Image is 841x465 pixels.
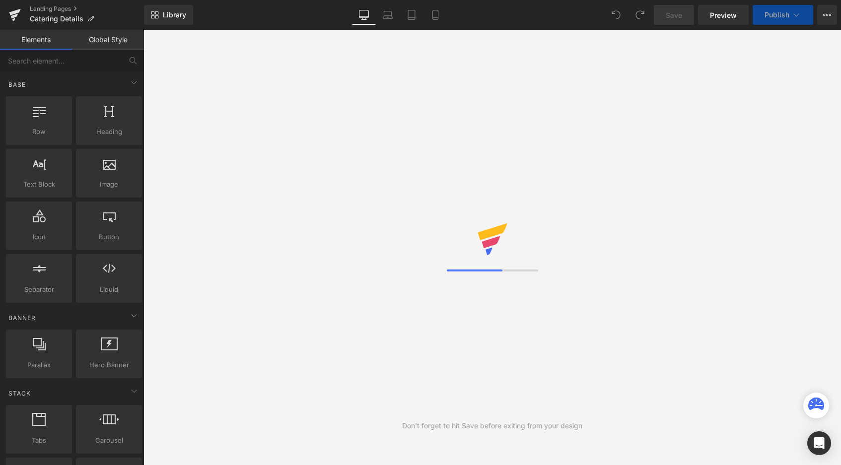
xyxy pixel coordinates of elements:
span: Icon [9,232,69,242]
a: Preview [698,5,749,25]
a: Desktop [352,5,376,25]
span: Separator [9,284,69,295]
span: Publish [765,11,789,19]
span: Save [666,10,682,20]
a: Mobile [423,5,447,25]
span: Library [163,10,186,19]
span: Button [79,232,139,242]
div: Don't forget to hit Save before exiting from your design [402,420,582,431]
button: Publish [753,5,813,25]
button: More [817,5,837,25]
span: Heading [79,127,139,137]
button: Redo [630,5,650,25]
button: Undo [606,5,626,25]
span: Hero Banner [79,360,139,370]
span: Liquid [79,284,139,295]
span: Tabs [9,435,69,446]
span: Catering Details [30,15,83,23]
a: Tablet [400,5,423,25]
a: Laptop [376,5,400,25]
span: Carousel [79,435,139,446]
a: New Library [144,5,193,25]
span: Text Block [9,179,69,190]
span: Stack [7,389,32,398]
span: Preview [710,10,737,20]
span: Base [7,80,27,89]
a: Landing Pages [30,5,144,13]
span: Image [79,179,139,190]
div: Open Intercom Messenger [807,431,831,455]
span: Row [9,127,69,137]
a: Global Style [72,30,144,50]
span: Banner [7,313,37,323]
span: Parallax [9,360,69,370]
